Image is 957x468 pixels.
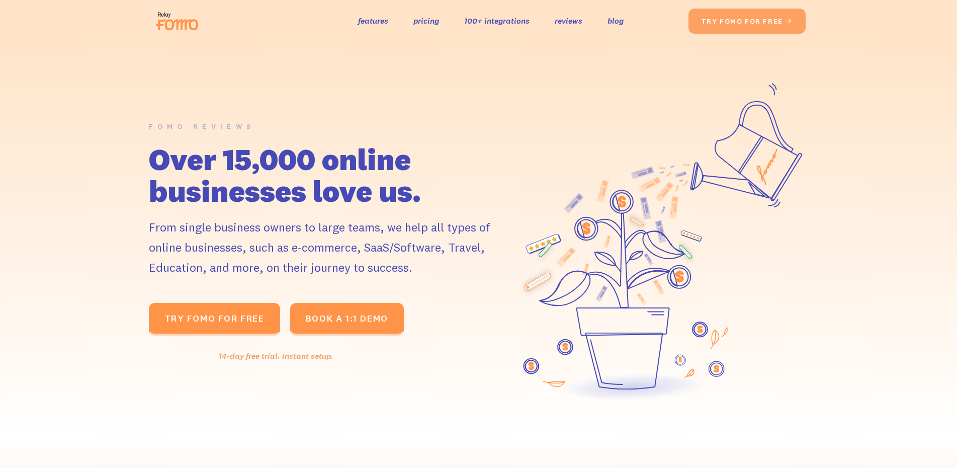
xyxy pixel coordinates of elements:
[785,17,793,26] span: 
[555,14,582,28] a: reviews
[464,14,530,28] a: 100+ integrations
[149,143,506,207] h1: Over 15,000 online businesses love us.
[607,14,624,28] a: blog
[149,303,280,336] a: TRY fomo for FREE
[149,119,255,134] div: FOMO REVIEWS
[149,217,506,277] div: From single business owners to large teams, we help all types of online businesses, such as e-com...
[149,349,404,363] div: 14-day free trial. Instant setup.
[358,14,388,28] a: features
[688,9,806,34] a: try fomo for free
[413,14,439,28] a: pricing
[290,303,404,336] a: BOOK A 1:1 DEMO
